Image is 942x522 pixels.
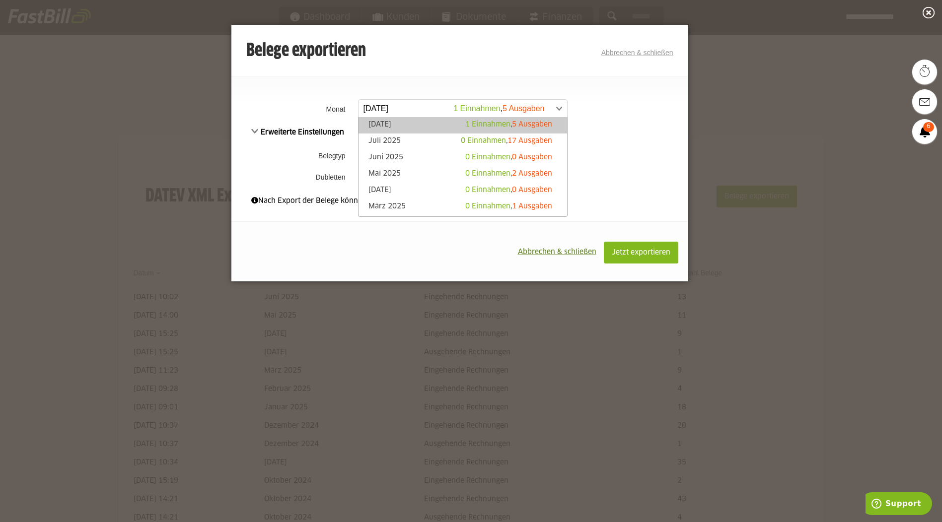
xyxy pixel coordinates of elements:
div: , [461,136,552,146]
span: 0 Einnahmen [465,203,510,210]
span: Jetzt exportieren [612,249,670,256]
a: Mai 2025 [363,169,562,180]
a: Juli 2025 [363,136,562,147]
button: Abbrechen & schließen [510,242,604,262]
span: 5 Ausgaben [512,121,552,128]
a: Abbrechen & schließen [601,49,673,57]
span: Abbrechen & schließen [518,249,596,256]
a: 6 [912,119,937,144]
div: , [465,152,552,162]
a: Juni 2025 [363,152,562,164]
a: März 2025 [363,201,562,213]
span: 0 Einnahmen [465,154,510,161]
button: Jetzt exportieren [604,242,678,263]
span: 0 Einnahmen [465,170,510,177]
span: 0 Einnahmen [465,187,510,194]
span: 2 Ausgaben [512,170,552,177]
span: Erweiterte Einstellungen [251,129,345,136]
div: , [465,185,552,195]
a: [DATE] [363,185,562,196]
span: 1 Einnahmen [465,121,510,128]
h3: Belege exportieren [246,41,366,61]
span: 0 Ausgaben [512,154,552,161]
th: Belegtyp [231,143,356,169]
a: [DATE] [363,120,562,131]
div: , [465,120,552,130]
span: 0 Einnahmen [461,137,506,144]
th: Monat [231,96,356,122]
div: Nach Export der Belege können diese nicht mehr bearbeitet werden. [251,196,668,206]
span: 1 Ausgaben [512,203,552,210]
div: , [465,169,552,179]
div: , [465,201,552,211]
th: Dubletten [231,169,356,186]
span: 6 [923,122,934,132]
span: 0 Ausgaben [512,187,552,194]
iframe: Öffnet ein Widget, in dem Sie weitere Informationen finden [866,492,932,517]
span: 17 Ausgaben [507,137,552,144]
